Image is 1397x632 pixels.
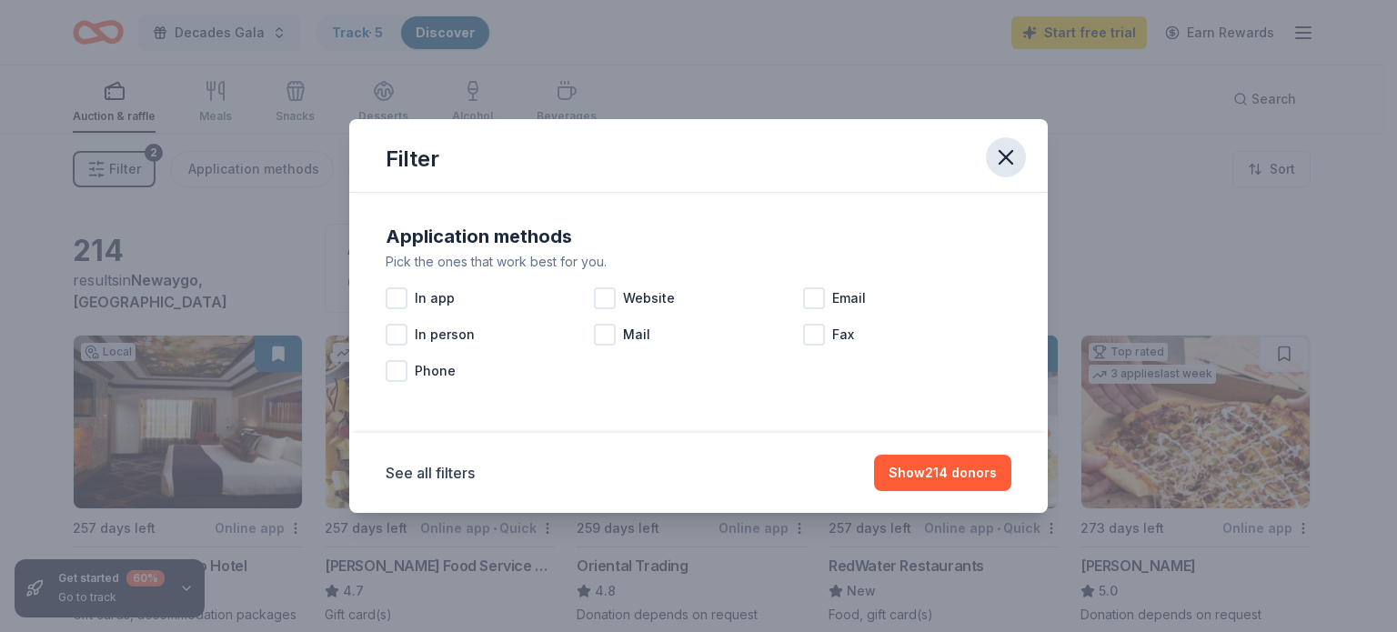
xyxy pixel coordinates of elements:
span: Phone [415,360,456,382]
button: Show214 donors [874,455,1011,491]
span: Website [623,287,675,309]
div: Filter [386,145,439,174]
span: Email [832,287,866,309]
div: Application methods [386,222,1011,251]
span: Mail [623,324,650,346]
button: See all filters [386,462,475,484]
span: In app [415,287,455,309]
span: Fax [832,324,854,346]
span: In person [415,324,475,346]
div: Pick the ones that work best for you. [386,251,1011,273]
